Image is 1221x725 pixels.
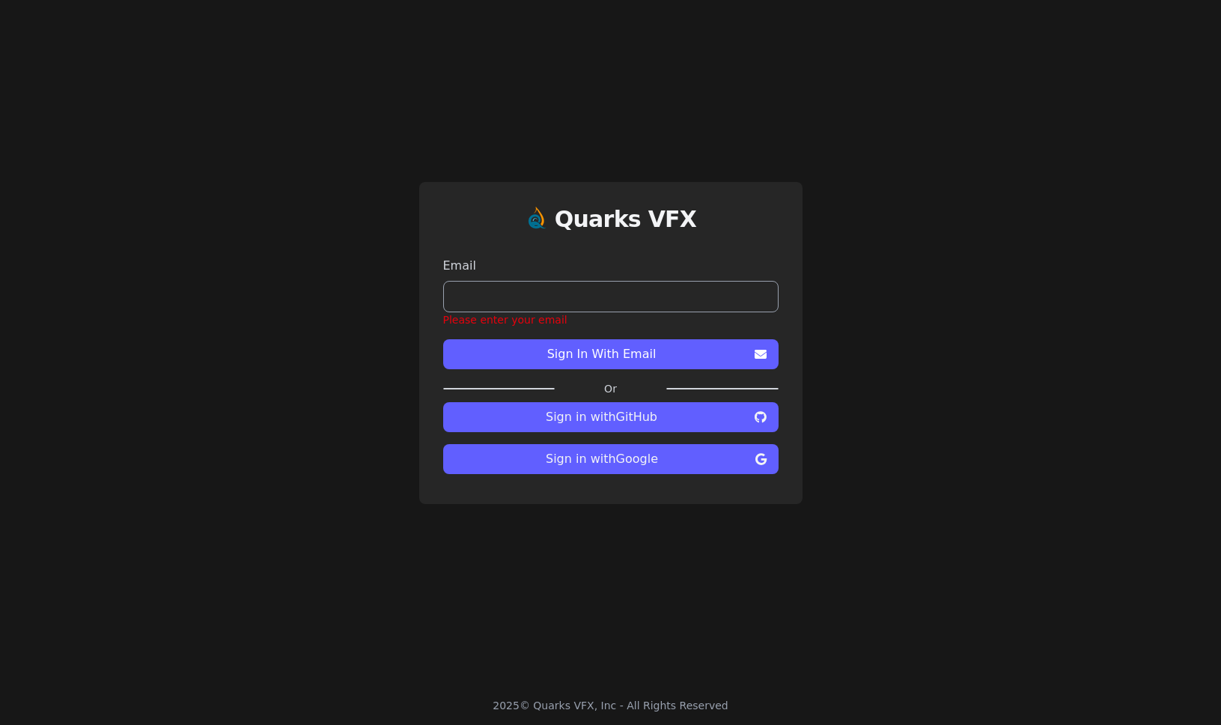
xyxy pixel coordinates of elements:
[443,402,779,432] button: Sign in withGitHub
[443,339,779,369] button: Sign In With Email
[443,312,779,327] div: Please enter your email
[455,408,749,426] span: Sign in with GitHub
[455,345,749,363] span: Sign In With Email
[555,381,666,396] label: Or
[455,450,749,468] span: Sign in with Google
[443,444,779,474] button: Sign in withGoogle
[443,257,779,275] label: Email
[555,206,697,245] a: Quarks VFX
[493,698,728,713] div: 2025 © Quarks VFX, Inc - All Rights Reserved
[555,206,697,233] h1: Quarks VFX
